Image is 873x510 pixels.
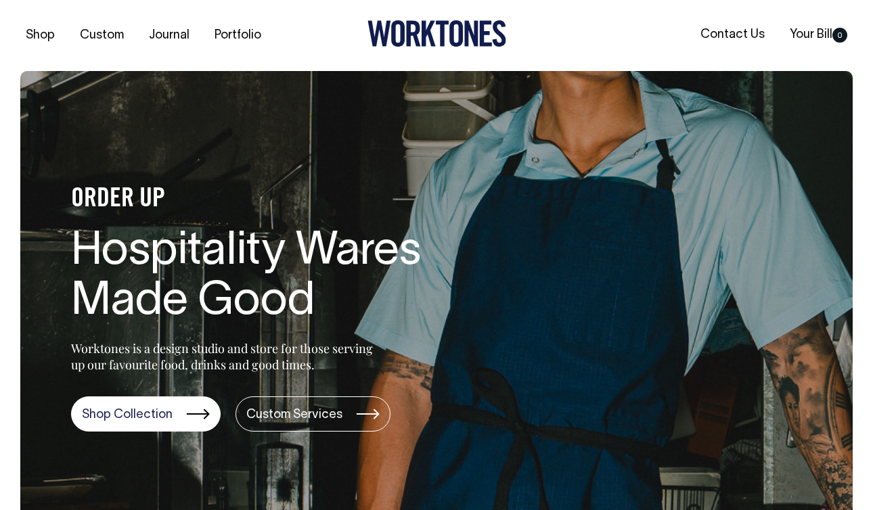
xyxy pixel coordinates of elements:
a: Journal [143,24,195,47]
h1: Hospitality Wares Made Good [71,227,504,329]
a: Contact Us [695,24,770,46]
a: Shop Collection [71,396,221,432]
a: Portfolio [209,24,267,47]
h4: ORDER UP [71,185,504,214]
span: 0 [832,28,847,43]
p: Worktones is a design studio and store for those serving up our favourite food, drinks and good t... [71,340,379,373]
a: Custom [74,24,129,47]
a: Custom Services [236,396,390,432]
a: Your Bill0 [784,24,853,46]
a: Shop [20,24,60,47]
